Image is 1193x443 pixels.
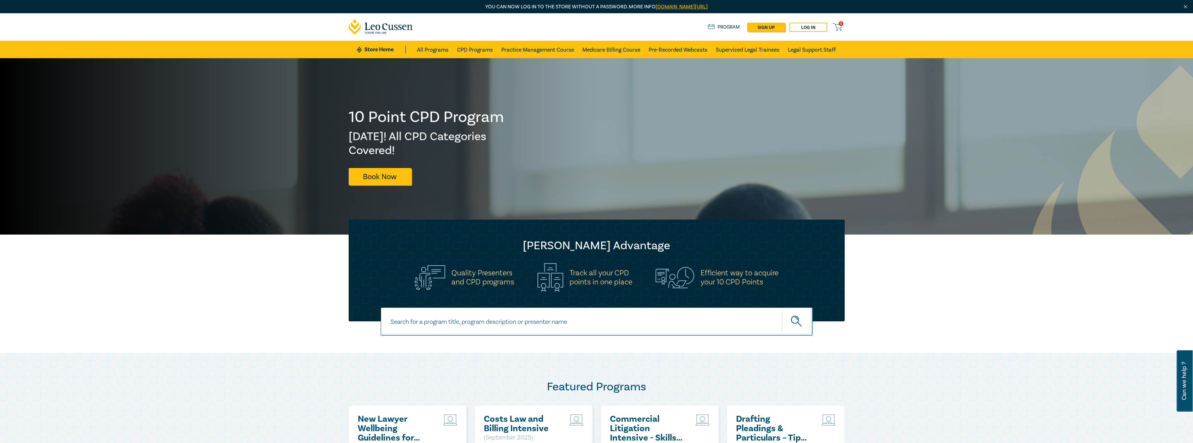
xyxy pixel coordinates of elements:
[570,268,632,287] h5: Track all your CPD points in one place
[1181,354,1187,407] span: Can we help ?
[708,23,740,31] a: Program
[537,263,563,292] img: Track all your CPD<br>points in one place
[349,130,505,158] h2: [DATE]! All CPD Categories Covered!
[358,414,433,443] a: New Lawyer Wellbeing Guidelines for Legal Workplaces
[649,41,707,58] a: Pre-Recorded Webcasts
[349,3,845,11] p: You can now log in to the store without a password. More info
[656,3,708,10] a: [DOMAIN_NAME][URL]
[349,108,505,126] h1: 10 Point CPD Program
[700,268,778,287] h5: Efficient way to acquire your 10 CPD Points
[716,41,780,58] a: Supervised Legal Trainees
[443,414,457,426] img: Live Stream
[501,41,574,58] a: Practice Management Course
[457,41,493,58] a: CPD Programs
[484,433,559,442] p: ( September 2025 )
[582,41,640,58] a: Medicare Billing Course
[788,41,836,58] a: Legal Support Staff
[349,168,411,185] a: Book Now
[656,267,694,288] img: Efficient way to acquire<br>your 10 CPD Points
[357,46,405,53] a: Store Home
[570,414,583,426] img: Live Stream
[415,265,445,290] img: Quality Presenters<br>and CPD programs
[1183,4,1188,10] img: Close
[381,307,813,336] input: Search for a program title, program description or presenter name
[839,21,843,26] span: 0
[822,414,836,426] img: Live Stream
[451,268,514,287] h5: Quality Presenters and CPD programs
[417,41,449,58] a: All Programs
[610,414,685,443] a: Commercial Litigation Intensive - Skills and Strategies for Success in Commercial Disputes
[363,239,831,253] h2: [PERSON_NAME] Advantage
[349,380,845,394] h2: Featured Programs
[736,414,811,443] a: Drafting Pleadings & Particulars – Tips & Traps
[484,414,559,433] a: Costs Law and Billing Intensive
[696,414,710,426] img: Live Stream
[789,23,827,32] a: Log in
[747,23,785,32] a: sign up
